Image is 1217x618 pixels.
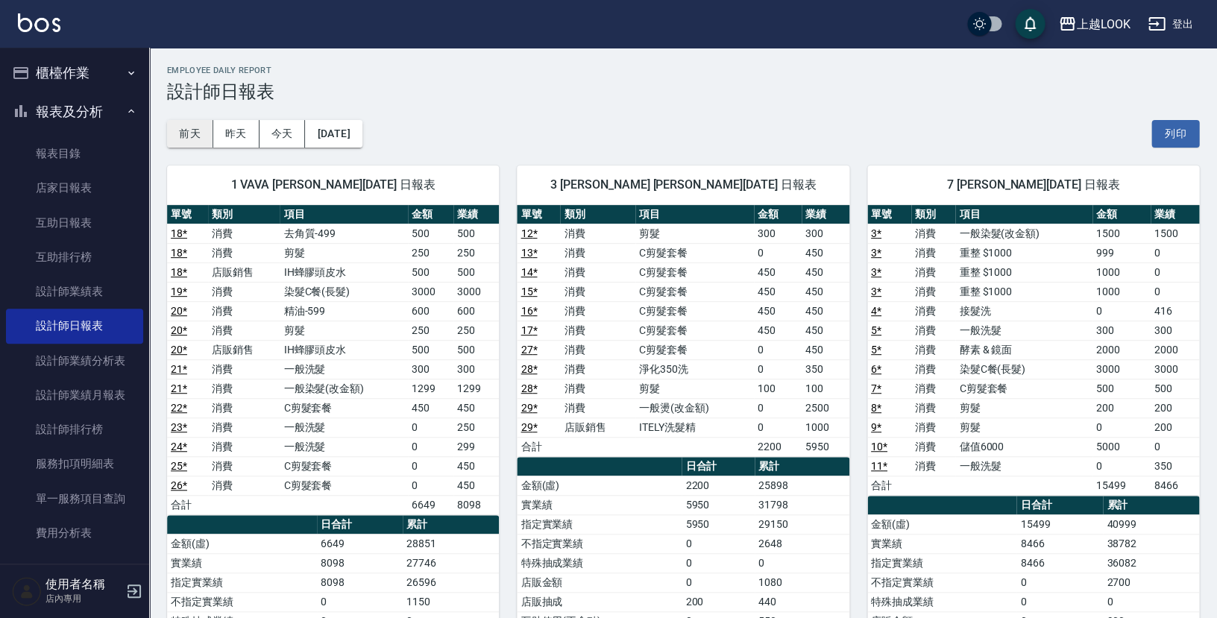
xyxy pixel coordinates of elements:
td: 300 [408,359,453,379]
td: 450 [754,282,802,301]
th: 類別 [911,205,955,224]
td: 500 [408,340,453,359]
td: 金額(虛) [167,534,317,553]
button: 列印 [1151,120,1199,148]
td: 3000 [408,282,453,301]
td: 1000 [802,417,849,437]
td: 0 [754,359,802,379]
td: 8098 [453,495,499,514]
span: 3 [PERSON_NAME] [PERSON_NAME][DATE] 日報表 [535,177,831,192]
td: 8098 [317,553,403,573]
th: 單號 [517,205,560,224]
td: 酵素 & 鏡面 [955,340,1092,359]
td: 0 [754,243,802,262]
td: 100 [802,379,849,398]
td: 消費 [208,379,280,398]
td: 消費 [560,398,635,417]
td: 消費 [911,417,955,437]
button: 客戶管理 [6,556,143,595]
td: 0 [1016,573,1102,592]
td: 300 [1151,321,1199,340]
td: 25898 [755,476,849,495]
td: 消費 [911,398,955,417]
th: 項目 [955,205,1092,224]
td: 重整 $1000 [955,243,1092,262]
td: 消費 [911,359,955,379]
td: 500 [408,262,453,282]
td: 接髮洗 [955,301,1092,321]
td: 剪髮 [280,321,408,340]
td: C剪髮套餐 [280,456,408,476]
td: 450 [453,398,499,417]
td: 消費 [208,301,280,321]
button: [DATE] [305,120,362,148]
td: 450 [453,456,499,476]
td: 250 [408,321,453,340]
td: 1299 [408,379,453,398]
th: 日合計 [682,457,754,476]
th: 類別 [560,205,635,224]
table: a dense table [167,205,499,515]
td: 450 [802,243,849,262]
td: C剪髮套餐 [635,282,754,301]
td: 500 [1151,379,1199,398]
th: 金額 [408,205,453,224]
th: 累計 [403,515,499,535]
table: a dense table [867,205,1199,496]
td: 450 [802,321,849,340]
img: Logo [18,13,60,32]
td: 36082 [1103,553,1199,573]
td: 1299 [453,379,499,398]
td: 0 [1092,301,1151,321]
td: 8098 [317,573,403,592]
th: 日合計 [1016,496,1102,515]
td: 28851 [403,534,499,553]
th: 類別 [208,205,280,224]
td: 0 [1151,243,1199,262]
td: 6649 [408,495,453,514]
td: 450 [754,321,802,340]
td: 指定實業績 [867,553,1017,573]
td: 不指定實業績 [167,592,317,611]
td: 消費 [911,321,955,340]
td: 0 [1151,437,1199,456]
button: 登出 [1142,10,1199,38]
td: C剪髮套餐 [280,476,408,495]
td: 消費 [560,301,635,321]
td: 416 [1151,301,1199,321]
td: 一般洗髮 [955,456,1092,476]
td: 消費 [560,359,635,379]
th: 業績 [453,205,499,224]
h3: 設計師日報表 [167,81,1199,102]
td: 消費 [911,243,955,262]
td: 消費 [911,262,955,282]
td: 消費 [208,437,280,456]
td: 剪髮 [280,243,408,262]
td: 消費 [208,282,280,301]
td: 299 [453,437,499,456]
button: 上越LOOK [1052,9,1136,40]
td: C剪髮套餐 [280,398,408,417]
td: 600 [408,301,453,321]
td: 一般洗髮 [280,359,408,379]
td: 0 [682,553,754,573]
td: 去角質-499 [280,224,408,243]
td: 店販銷售 [208,262,280,282]
td: 0 [682,534,754,553]
td: 40999 [1103,514,1199,534]
td: 消費 [560,340,635,359]
td: 消費 [208,243,280,262]
td: 消費 [560,243,635,262]
td: 450 [802,301,849,321]
td: 5950 [802,437,849,456]
td: 2200 [754,437,802,456]
td: 消費 [911,456,955,476]
td: C剪髮套餐 [955,379,1092,398]
td: 一般燙(改金額) [635,398,754,417]
td: 600 [453,301,499,321]
td: 450 [754,262,802,282]
p: 店內專用 [45,592,122,605]
td: 8466 [1016,553,1102,573]
a: 店家日報表 [6,171,143,205]
td: 440 [755,592,849,611]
